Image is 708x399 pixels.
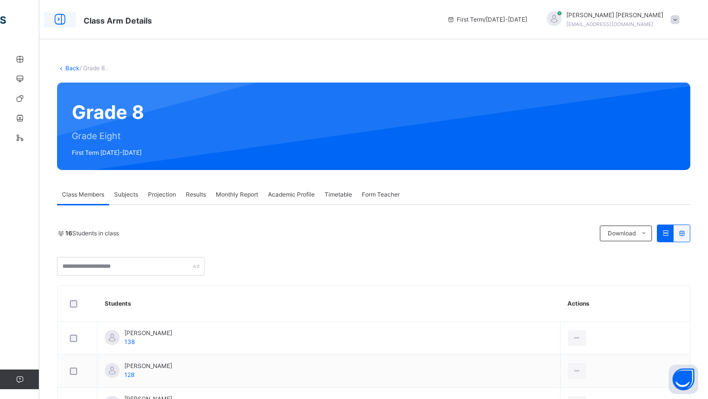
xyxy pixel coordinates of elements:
b: 16 [65,229,72,237]
span: Download [608,229,636,238]
th: Students [97,286,560,322]
a: Back [65,64,80,72]
span: 138 [124,338,135,345]
span: Subjects [114,190,138,199]
div: SaimahKhokhar [537,11,684,28]
th: Actions [560,286,690,322]
span: Projection [148,190,176,199]
span: session/term information [447,15,527,24]
span: Class Arm Details [84,16,152,26]
span: Form Teacher [362,190,400,199]
span: [PERSON_NAME] [PERSON_NAME] [566,11,663,20]
span: [PERSON_NAME] [124,329,172,338]
span: Results [186,190,206,199]
span: Students in class [65,229,119,238]
span: Monthly Report [216,190,258,199]
span: 128 [124,371,134,378]
span: [EMAIL_ADDRESS][DOMAIN_NAME] [566,21,653,27]
button: Open asap [669,365,698,394]
span: Timetable [324,190,352,199]
span: Class Members [62,190,104,199]
span: / Grade 8 . [80,64,108,72]
span: Academic Profile [268,190,315,199]
span: [PERSON_NAME] [124,362,172,370]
